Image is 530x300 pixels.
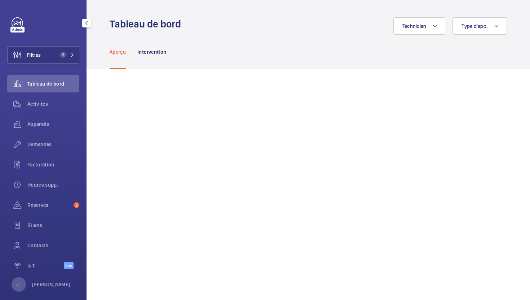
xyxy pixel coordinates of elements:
[27,242,79,249] span: Contacts
[27,141,79,148] span: Demandes
[452,17,507,35] button: Type d'app.
[137,48,166,56] p: Intervention
[110,17,185,31] h1: Tableau de bord
[27,222,79,229] span: Bilans
[74,202,79,208] span: 2
[27,161,79,168] span: Facturation
[64,262,74,269] span: Beta
[60,52,66,58] span: 2
[393,17,446,35] button: Technicien
[27,51,41,58] span: Filtres
[461,23,488,29] span: Type d'app.
[27,100,79,108] span: Activités
[27,201,71,209] span: Réserves
[27,80,79,87] span: Tableau de bord
[7,46,79,64] button: Filtres2
[32,281,71,288] p: [PERSON_NAME]
[27,181,79,188] span: Heures supp.
[402,23,427,29] span: Technicien
[27,262,64,269] span: IoT
[110,48,126,56] p: Aperçu
[27,121,79,128] span: Appareils
[16,281,21,288] p: JL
